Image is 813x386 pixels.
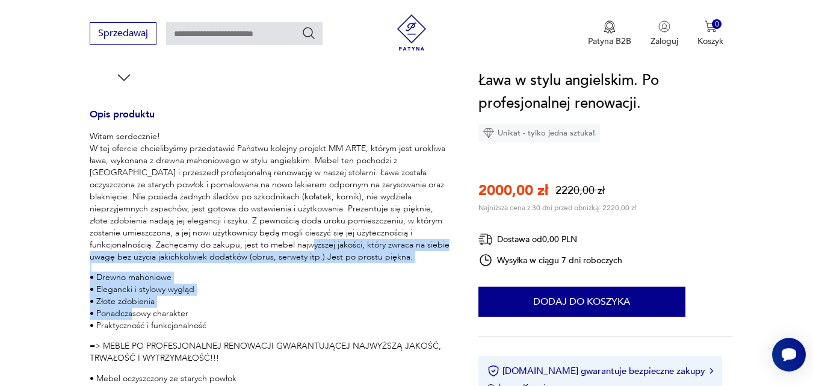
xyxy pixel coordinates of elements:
div: 0 [712,19,722,30]
button: Zaloguj [651,20,678,47]
button: Szukaj [301,26,316,40]
p: Koszyk [697,36,723,47]
a: Sprzedawaj [90,30,156,39]
iframe: Smartsupp widget button [772,338,806,372]
div: Dostawa od 0,00 PLN [478,232,623,247]
img: Ikona certyfikatu [487,365,499,377]
p: => MEBLE PO PROFESJONALNEJ RENOWACJI GWARANTUJĄCEJ NAJWYŻSZĄ JAKOŚĆ, TRWAŁOŚĆ I WYTRZYMAŁOŚĆ!!! [90,340,450,364]
div: Wysyłka w ciągu 7 dni roboczych [478,253,623,267]
p: Najniższa cena z 30 dni przed obniżką: 2220,00 zł [478,203,636,213]
p: Patyna B2B [588,36,631,47]
img: Ikona diamentu [483,128,494,139]
h3: Opis produktu [90,111,450,131]
h1: Ława w stylu angielskim. Po profesjonalnej renowacji. [478,69,732,115]
button: [DOMAIN_NAME] gwarantuje bezpieczne zakupy [487,365,713,377]
img: Ikonka użytkownika [658,20,670,33]
div: Unikat - tylko jedna sztuka! [478,124,600,142]
p: 2000,00 zł [478,181,548,201]
img: Patyna - sklep z meblami i dekoracjami vintage [394,14,430,51]
button: Sprzedawaj [90,22,156,45]
button: Dodaj do koszyka [478,287,685,317]
p: Zaloguj [651,36,678,47]
p: Witam serdecznie! W tej ofercie chcielibyśmy przedstawić Państwu kolejny projekt MM ARTE, którym ... [90,131,450,263]
button: 0Koszyk [697,20,723,47]
p: 2220,00 zł [555,183,605,198]
button: Patyna B2B [588,20,631,47]
img: Ikona medalu [604,20,616,34]
img: Ikona strzałki w prawo [709,368,713,374]
img: Ikona koszyka [705,20,717,33]
img: Ikona dostawy [478,232,493,247]
p: • Drewno mahoniowe • Elegancki i stylowy wygląd • Złote zdobienia • Ponadczasowy charakter • Prak... [90,272,450,332]
a: Ikona medaluPatyna B2B [588,20,631,47]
